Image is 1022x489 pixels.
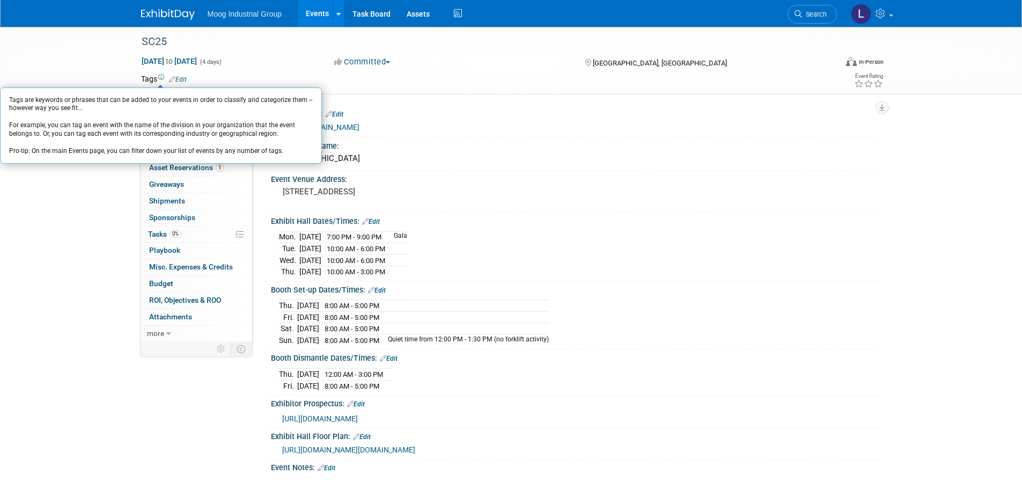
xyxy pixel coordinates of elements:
[141,259,252,275] a: Misc. Expenses & Credits
[170,230,181,238] span: 0%
[149,296,221,304] span: ROI, Objectives & ROO
[141,243,252,259] a: Playbook
[387,231,407,243] td: Gala
[149,196,185,205] span: Shipments
[271,350,881,364] div: Booth Dismantle Dates/Times:
[141,326,252,342] a: more
[353,433,371,441] a: Edit
[149,312,192,321] span: Attachments
[299,243,321,255] td: [DATE]
[325,302,379,310] span: 8:00 AM - 5:00 PM
[141,309,252,325] a: Attachments
[271,213,881,227] div: Exhibit Hall Dates/Times:
[279,243,299,255] td: Tue.
[846,57,857,66] img: Format-Inperson.png
[271,459,881,473] div: Event Notes:
[271,282,881,296] div: Booth Set-up Dates/Times:
[299,266,321,278] td: [DATE]
[282,446,415,454] a: [URL][DOMAIN_NAME][DOMAIN_NAME]
[297,300,319,312] td: [DATE]
[216,164,224,172] span: 1
[141,56,197,66] span: [DATE] [DATE]
[271,396,881,410] div: Exhibitor Prospectus:
[788,5,837,24] a: Search
[271,171,881,185] div: Event Venue Address:
[297,323,319,335] td: [DATE]
[279,231,299,243] td: Mon.
[149,163,224,172] span: Asset Reservations
[279,369,297,381] td: Thu.
[325,382,379,390] span: 8:00 AM - 5:00 PM
[141,74,187,84] td: Tags
[297,369,319,381] td: [DATE]
[282,414,358,423] a: [URL][DOMAIN_NAME]
[141,210,252,226] a: Sponsorships
[279,380,297,391] td: Fri.
[148,230,181,238] span: Tasks
[199,59,222,65] span: (4 days)
[271,106,881,120] div: Event Website:
[271,138,881,151] div: Event Venue Name:
[283,187,513,196] pre: [STREET_ADDRESS]
[326,111,343,118] a: Edit
[327,268,385,276] span: 10:00 AM - 3:00 PM
[330,56,394,68] button: Committed
[141,193,252,209] a: Shipments
[368,287,386,294] a: Edit
[774,56,884,72] div: Event Format
[279,266,299,278] td: Thu.
[279,254,299,266] td: Wed.
[325,370,383,378] span: 12:00 AM - 3:00 PM
[149,180,184,188] span: Giveaways
[327,257,385,265] span: 10:00 AM - 6:00 PM
[325,337,379,345] span: 8:00 AM - 5:00 PM
[380,355,398,362] a: Edit
[299,231,321,243] td: [DATE]
[297,380,319,391] td: [DATE]
[141,9,195,20] img: ExhibitDay
[325,313,379,322] span: 8:00 AM - 5:00 PM
[362,218,380,225] a: Edit
[149,262,233,271] span: Misc. Expenses & Credits
[279,300,297,312] td: Thu.
[141,160,252,176] a: Asset Reservations1
[149,246,180,254] span: Playbook
[297,334,319,346] td: [DATE]
[593,59,727,67] span: [GEOGRAPHIC_DATA], [GEOGRAPHIC_DATA]
[149,279,173,288] span: Budget
[279,150,873,167] div: [GEOGRAPHIC_DATA]
[141,177,252,193] a: Giveaways
[802,10,827,18] span: Search
[230,342,252,356] td: Toggle Event Tabs
[299,254,321,266] td: [DATE]
[279,311,297,323] td: Fri.
[141,276,252,292] a: Budget
[858,58,884,66] div: In-Person
[149,213,195,222] span: Sponsorships
[141,293,252,309] a: ROI, Objectives & ROO
[141,227,252,243] a: Tasks0%
[327,245,385,253] span: 10:00 AM - 6:00 PM
[854,74,883,79] div: Event Rating
[318,464,335,472] a: Edit
[138,32,821,52] div: SC25
[279,323,297,335] td: Sat.
[164,57,174,65] span: to
[208,10,282,18] span: Moog Industrial Group
[297,311,319,323] td: [DATE]
[347,400,365,408] a: Edit
[169,76,187,83] a: Edit
[327,233,381,241] span: 7:00 PM - 9:00 PM
[851,4,871,24] img: Laura Reilly
[147,329,164,338] span: more
[381,334,549,346] td: Quiet time from 12:00 PM - 1:30 PM (no forklift activity)
[212,342,231,356] td: Personalize Event Tab Strip
[325,325,379,333] span: 8:00 AM - 5:00 PM
[279,334,297,346] td: Sun.
[271,428,881,442] div: Exhibit Hall Floor Plan:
